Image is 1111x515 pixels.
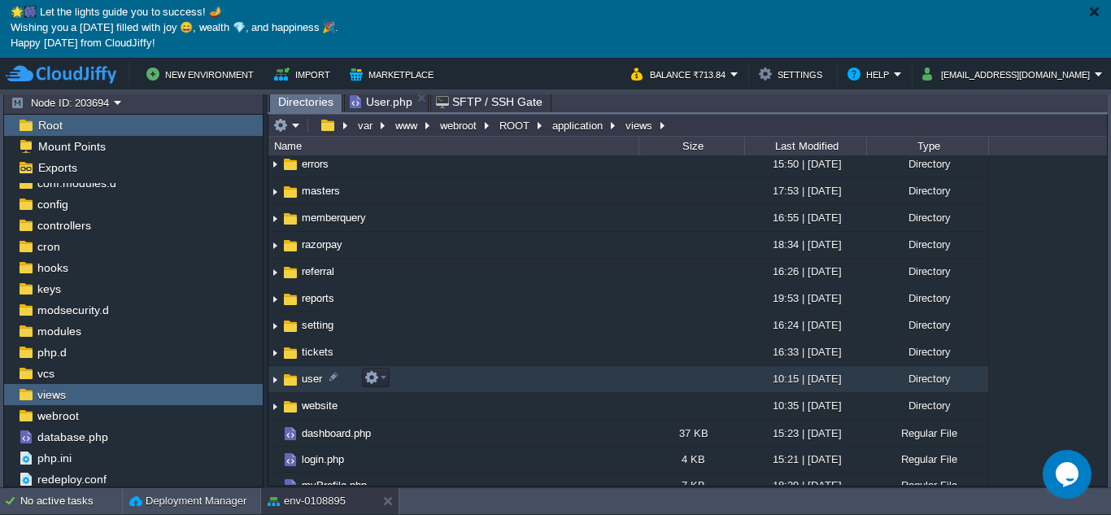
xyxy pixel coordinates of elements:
a: memberquery [299,211,368,225]
span: Directories [278,92,333,112]
div: 7 KB [638,473,744,498]
span: User.php [350,92,412,111]
div: 18:34 | [DATE] [744,232,866,257]
img: AMDAwAAAACH5BAEAAAAALAAAAAABAAEAAAICRAEAOw== [268,421,281,446]
img: AMDAwAAAACH5BAEAAAAALAAAAAABAAEAAAICRAEAOw== [281,237,299,255]
img: AMDAwAAAACH5BAEAAAAALAAAAAABAAEAAAICRAEAOw== [281,398,299,416]
button: Node ID: 203694 [11,95,114,110]
iframe: chat widget [1043,450,1095,499]
div: 19:53 | [DATE] [744,286,866,311]
button: env-0108895 [268,493,346,509]
div: Directory [866,232,988,257]
p: Happy [DATE] from CloudJiffy! [11,37,1100,52]
button: Marketplace [350,64,438,84]
img: CloudJiffy [6,64,116,85]
a: database.php [34,430,111,444]
div: 15:23 | [DATE] [744,421,866,446]
div: 4 KB [638,447,744,472]
button: www [393,118,421,133]
a: login.php [299,452,346,466]
button: application [550,118,607,133]
a: tickets [299,345,336,359]
img: AMDAwAAAACH5BAEAAAAALAAAAAABAAEAAAICRAEAOw== [281,425,299,443]
img: AMDAwAAAACH5BAEAAAAALAAAAAABAAEAAAICRAEAOw== [281,155,299,173]
a: Mount Points [35,139,108,154]
a: hooks [34,260,71,275]
div: Directory [866,151,988,177]
div: Directory [866,393,988,418]
a: masters [299,184,342,198]
span: myProfile.php [299,478,369,492]
button: Help [847,64,894,84]
button: Deployment Manager [129,493,246,509]
a: redeploy.conf [34,472,109,487]
a: reports [299,291,337,305]
a: setting [299,318,336,332]
div: Regular File [866,421,988,446]
div: 37 KB [638,421,744,446]
a: php.d [34,345,69,360]
a: cron [34,239,63,254]
div: Last Modified [746,137,866,155]
img: AMDAwAAAACH5BAEAAAAALAAAAAABAAEAAAICRAEAOw== [281,477,299,495]
div: 15:21 | [DATE] [744,447,866,472]
a: modsecurity.d [34,303,111,317]
button: var [355,118,377,133]
a: website [299,399,340,412]
div: 10:35 | [DATE] [744,393,866,418]
a: config [34,197,71,212]
a: razorpay [299,238,345,251]
img: AMDAwAAAACH5BAEAAAAALAAAAAABAAEAAAICRAEAOw== [281,371,299,389]
div: Size [640,137,744,155]
a: errors [299,157,331,171]
button: Balance ₹713.84 [631,64,730,84]
button: views [623,118,656,133]
button: webroot [438,118,481,133]
input: Click to enter the path [268,114,1107,137]
div: Directory [866,259,988,284]
img: AMDAwAAAACH5BAEAAAAALAAAAAABAAEAAAICRAEAOw== [281,183,299,201]
div: 18:29 | [DATE] [744,473,866,498]
a: dashboard.php [299,426,373,440]
img: AMDAwAAAACH5BAEAAAAALAAAAAABAAEAAAICRAEAOw== [268,367,281,392]
a: php.ini [34,451,74,465]
div: 16:26 | [DATE] [744,259,866,284]
button: New Environment [146,64,259,84]
span: views [34,387,68,402]
span: keys [34,282,63,296]
a: Exports [35,160,80,175]
div: 16:55 | [DATE] [744,205,866,230]
div: 16:24 | [DATE] [744,312,866,338]
img: AMDAwAAAACH5BAEAAAAALAAAAAABAAEAAAICRAEAOw== [268,179,281,204]
span: conf.modules.d [34,176,119,190]
img: AMDAwAAAACH5BAEAAAAALAAAAAABAAEAAAICRAEAOw== [281,290,299,308]
img: AMDAwAAAACH5BAEAAAAALAAAAAABAAEAAAICRAEAOw== [268,152,281,177]
a: user [299,372,325,386]
a: vcs [34,366,57,381]
button: Import [274,64,335,84]
div: Directory [866,339,988,364]
div: Directory [866,178,988,203]
span: webroot [34,408,81,423]
img: AMDAwAAAACH5BAEAAAAALAAAAAABAAEAAAICRAEAOw== [281,210,299,228]
div: Directory [866,312,988,338]
div: Regular File [866,473,988,498]
img: AMDAwAAAACH5BAEAAAAALAAAAAABAAEAAAICRAEAOw== [281,451,299,469]
a: modules [34,324,84,338]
